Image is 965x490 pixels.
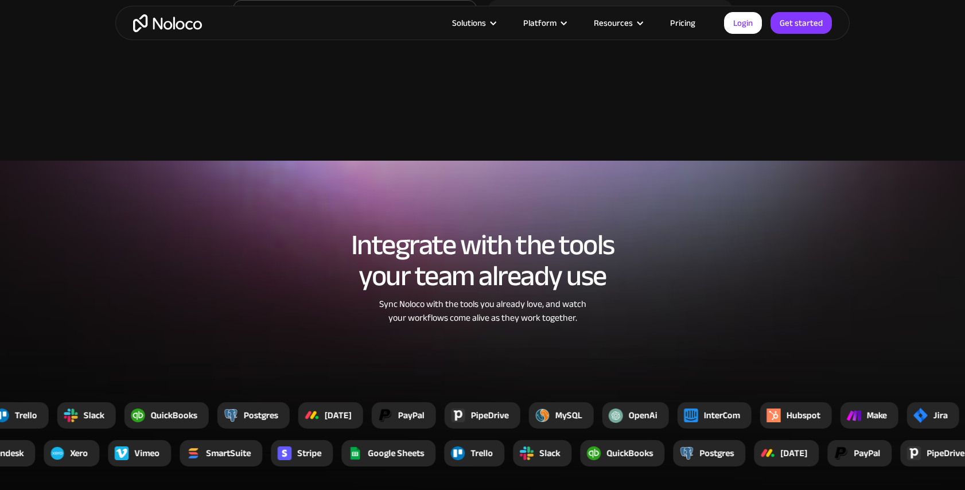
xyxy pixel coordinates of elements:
[594,15,633,30] div: Resources
[330,297,635,325] div: Sync Noloco with the tools you already love, and watch your workflows come alive as they work tog...
[368,446,424,460] div: Google Sheets
[509,15,579,30] div: Platform
[84,409,104,422] div: Slack
[452,15,486,30] div: Solutions
[133,14,202,32] a: home
[206,446,251,460] div: SmartSuite
[398,409,425,422] div: PayPal
[325,409,352,422] div: [DATE]
[470,446,493,460] div: Trello
[471,409,509,422] div: PipeDrive
[297,446,321,460] div: Stripe
[933,409,948,422] div: Jira
[555,409,582,422] div: MySQL
[151,409,197,422] div: QuickBooks
[780,446,807,460] div: [DATE]
[606,446,653,460] div: QuickBooks
[927,446,964,460] div: PipeDrive
[771,12,832,34] a: Get started
[704,409,740,422] div: InterCom
[539,446,560,460] div: Slack
[134,446,159,460] div: Vimeo
[438,15,509,30] div: Solutions
[656,15,710,30] a: Pricing
[867,409,887,422] div: Make
[70,446,88,460] div: Xero
[523,15,557,30] div: Platform
[629,409,657,422] div: OpenAi
[724,12,762,34] a: Login
[787,409,820,422] div: Hubspot
[244,409,278,422] div: Postgres
[15,409,37,422] div: Trello
[127,230,838,291] h2: Integrate with the tools your team already use
[854,446,880,460] div: PayPal
[699,446,734,460] div: Postgres
[579,15,656,30] div: Resources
